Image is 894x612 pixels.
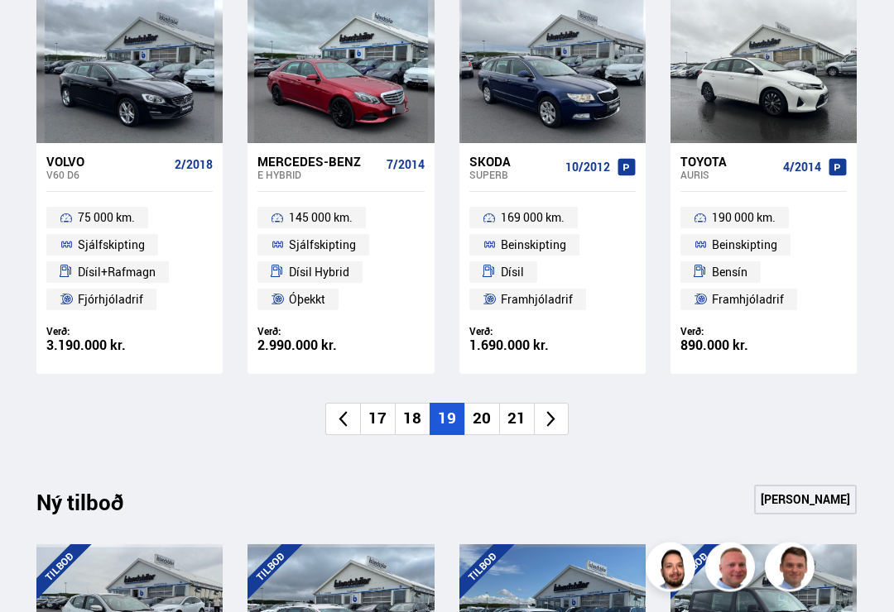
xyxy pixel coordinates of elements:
li: 18 [395,404,430,436]
a: Skoda Superb 10/2012 169 000 km. Beinskipting Dísil Framhjóladrif Verð: 1.690.000 kr. [459,144,646,375]
div: 890.000 kr. [680,339,847,353]
div: Verð: [469,326,636,338]
li: 19 [430,404,464,436]
span: 75 000 km. [78,208,135,228]
div: 1.690.000 kr. [469,339,636,353]
span: Sjálfskipting [289,236,356,256]
div: Ný tilboð [36,490,152,525]
div: Auris [680,170,776,181]
li: 20 [464,404,499,436]
a: [PERSON_NAME] [754,485,857,515]
div: 3.190.000 kr. [46,339,213,353]
div: 2.990.000 kr. [257,339,424,353]
span: Fjórhjóladrif [78,290,143,310]
span: 7/2014 [387,159,425,172]
div: Mercedes-Benz [257,155,379,170]
li: 17 [360,404,395,436]
span: Bensín [712,263,747,283]
span: 10/2012 [565,161,610,175]
button: Open LiveChat chat widget [13,7,63,56]
span: Dísil [501,263,524,283]
span: Dísil+Rafmagn [78,263,156,283]
a: Toyota Auris 4/2014 190 000 km. Beinskipting Bensín Framhjóladrif Verð: 890.000 kr. [670,144,857,375]
div: V60 D6 [46,170,168,181]
span: Dísil Hybrid [289,263,349,283]
div: Toyota [680,155,776,170]
span: Beinskipting [501,236,566,256]
span: 2/2018 [175,159,213,172]
div: E HYBRID [257,170,379,181]
span: Framhjóladrif [501,290,573,310]
div: Volvo [46,155,168,170]
span: Óþekkt [289,290,325,310]
img: FbJEzSuNWCJXmdc-.webp [767,545,817,595]
img: siFngHWaQ9KaOqBr.png [708,545,757,595]
div: Verð: [680,326,847,338]
img: nhp88E3Fdnt1Opn2.png [648,545,698,595]
a: Mercedes-Benz E HYBRID 7/2014 145 000 km. Sjálfskipting Dísil Hybrid Óþekkt Verð: 2.990.000 kr. [248,144,434,375]
a: Volvo V60 D6 2/2018 75 000 km. Sjálfskipting Dísil+Rafmagn Fjórhjóladrif Verð: 3.190.000 kr. [36,144,223,375]
span: 145 000 km. [289,208,353,228]
div: Verð: [46,326,213,338]
span: Sjálfskipting [78,236,145,256]
span: 190 000 km. [712,208,776,228]
div: Superb [469,170,559,181]
li: 21 [499,404,534,436]
div: Skoda [469,155,559,170]
span: Beinskipting [712,236,777,256]
span: Framhjóladrif [712,290,784,310]
span: 169 000 km. [501,208,565,228]
span: 4/2014 [783,161,821,175]
div: Verð: [257,326,424,338]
